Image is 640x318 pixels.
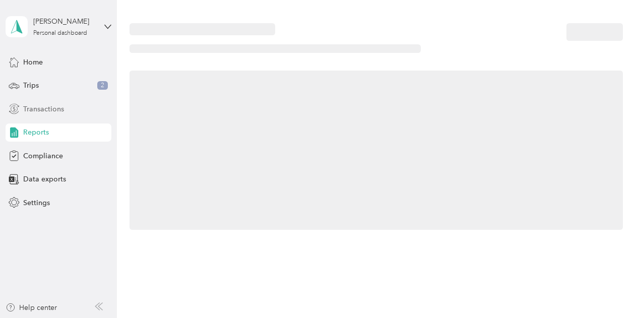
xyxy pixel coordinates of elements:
[23,57,43,68] span: Home
[33,16,96,27] div: [PERSON_NAME]
[23,104,64,114] span: Transactions
[23,80,39,91] span: Trips
[23,127,49,138] span: Reports
[23,198,50,208] span: Settings
[97,81,108,90] span: 2
[23,151,63,161] span: Compliance
[33,30,87,36] div: Personal dashboard
[23,174,66,184] span: Data exports
[584,262,640,318] iframe: Everlance-gr Chat Button Frame
[6,302,57,313] button: Help center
